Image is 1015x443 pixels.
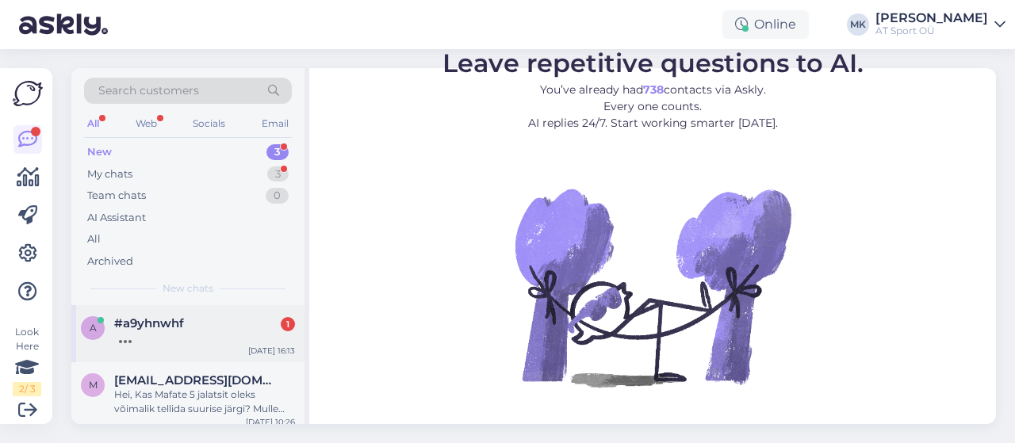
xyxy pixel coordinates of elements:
[259,113,292,134] div: Email
[643,82,664,97] b: 738
[267,166,289,182] div: 3
[875,12,1005,37] a: [PERSON_NAME]AT Sport OÜ
[246,416,295,428] div: [DATE] 10:26
[722,10,809,39] div: Online
[114,373,279,388] span: martin390@gmail.com
[13,81,43,106] img: Askly Logo
[87,188,146,204] div: Team chats
[84,113,102,134] div: All
[266,144,289,160] div: 3
[89,379,98,391] span: m
[87,210,146,226] div: AI Assistant
[87,231,101,247] div: All
[13,382,41,396] div: 2 / 3
[510,144,795,430] img: No Chat active
[248,345,295,357] div: [DATE] 16:13
[875,12,988,25] div: [PERSON_NAME]
[281,317,295,331] div: 1
[875,25,988,37] div: AT Sport OÜ
[132,113,160,134] div: Web
[98,82,199,99] span: Search customers
[163,281,213,296] span: New chats
[114,388,295,416] div: Hei, Kas Mafate 5 jalatsit oleks võimalik tellida suurise järgi? Mulle sobib 46 2/3 kuid hetkel o...
[87,144,112,160] div: New
[87,166,132,182] div: My chats
[190,113,228,134] div: Socials
[442,82,864,132] p: You’ve already had contacts via Askly. Every one counts. AI replies 24/7. Start working smarter [...
[114,316,184,330] span: #a9yhnwhf
[90,322,97,334] span: a
[266,188,289,204] div: 0
[87,254,133,269] div: Archived
[13,325,41,396] div: Look Here
[847,13,869,36] div: MK
[442,48,864,78] span: Leave repetitive questions to AI.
